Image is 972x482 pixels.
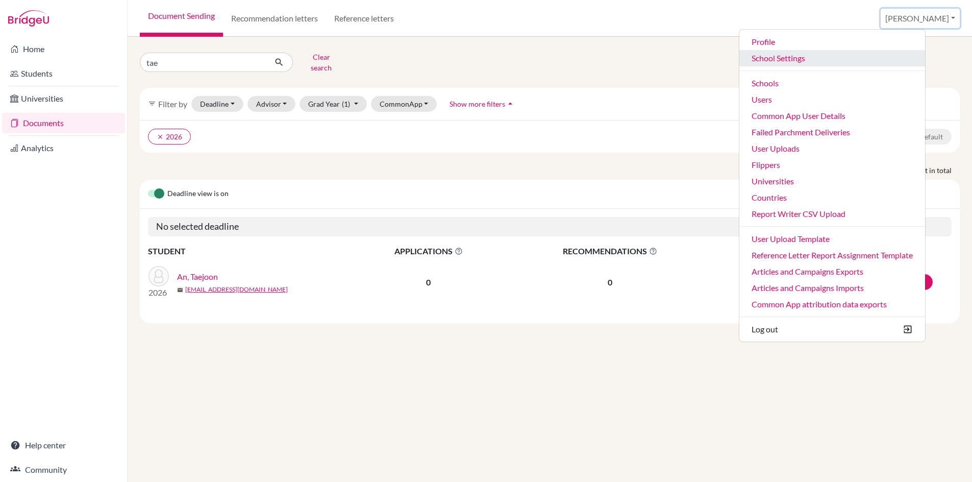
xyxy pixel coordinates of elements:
a: Documents [2,113,125,133]
p: 0 [505,276,714,288]
button: Show more filtersarrow_drop_up [441,96,524,112]
button: Clear search [293,49,350,76]
a: Countries [739,189,925,206]
span: Deadline view is on [167,188,229,200]
input: Find student by name... [140,53,266,72]
a: Common App User Details [739,108,925,124]
a: Profile [739,34,925,50]
span: student in total [904,165,960,176]
a: Common App attribution data exports [739,296,925,312]
button: Grad Year(1) [300,96,367,112]
a: Home [2,39,125,59]
a: Users [739,91,925,108]
a: Articles and Campaigns Exports [739,263,925,280]
button: Advisor [247,96,296,112]
img: Bridge-U [8,10,49,27]
a: Students [2,63,125,84]
button: clear2026 [148,129,191,144]
a: An, Taejoon [177,271,218,283]
a: School Settings [739,50,925,66]
ul: [PERSON_NAME] [739,29,926,342]
span: (1) [342,100,350,108]
span: Show more filters [450,100,505,108]
a: Universities [739,173,925,189]
a: Reference Letter Report Assignment Template [739,247,925,263]
a: Schools [739,75,925,91]
button: Deadline [191,96,243,112]
a: Analytics [2,138,125,158]
a: [EMAIL_ADDRESS][DOMAIN_NAME] [185,285,288,294]
b: 0 [426,277,431,287]
span: Filter by [158,99,187,109]
span: mail [177,287,183,293]
h5: No selected deadline [148,217,952,236]
i: arrow_drop_up [505,99,515,109]
a: Help center [2,435,125,455]
p: 2026 [148,286,169,299]
span: RECOMMENDATIONS [505,245,714,257]
span: APPLICATIONS [353,245,504,257]
img: An, Taejoon [148,266,169,286]
a: User Upload Template [739,231,925,247]
button: Log out [739,321,925,338]
i: clear [157,133,164,140]
a: Report Writer CSV Upload [739,206,925,222]
button: [PERSON_NAME] [881,9,960,28]
a: Flippers [739,157,925,173]
th: STUDENT [148,245,352,258]
a: Community [2,460,125,480]
a: User Uploads [739,140,925,157]
i: filter_list [148,100,156,108]
a: Failed Parchment Deliveries [739,124,925,140]
a: Articles and Campaigns Imports [739,280,925,296]
button: CommonApp [371,96,437,112]
a: Universities [2,88,125,109]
